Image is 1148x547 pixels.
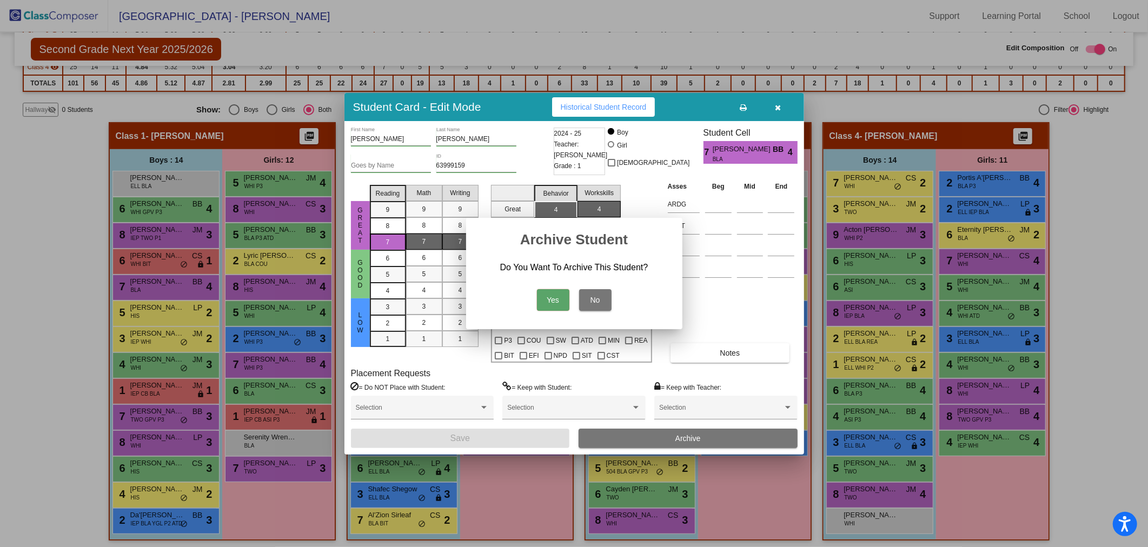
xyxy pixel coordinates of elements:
span: 4 [422,285,426,295]
span: BIT [504,349,514,362]
th: Mid [734,181,766,192]
span: 5 [422,269,426,279]
h3: Student Card - Edit Mode [353,100,481,114]
span: Teacher: [PERSON_NAME] [554,139,608,161]
span: 5 [386,270,390,279]
label: Placement Requests [351,368,431,378]
span: SIT [582,349,592,362]
span: Notes [720,349,740,357]
h2: Archive Student [479,231,669,248]
button: Yes [537,289,569,311]
span: Writing [450,188,470,198]
span: REA [634,334,648,347]
span: Math [417,188,432,198]
label: = Keep with Student: [502,382,572,392]
button: Archive [579,429,798,448]
span: 4 [554,205,558,215]
span: 5 [459,269,462,279]
span: 4 [386,286,390,296]
span: 3 [386,302,390,312]
span: 7 [459,237,462,246]
span: ATD [581,334,593,347]
button: Historical Student Record [552,97,655,117]
span: 8 [459,221,462,230]
span: EFI [529,349,539,362]
span: 2024 - 25 [554,128,582,139]
span: Historical Student Record [561,103,647,111]
span: 4 [598,204,601,214]
span: 9 [386,205,390,215]
label: = Do NOT Place with Student: [351,382,446,392]
span: COU [527,334,541,347]
div: Boy [616,128,628,137]
span: Good [355,259,365,289]
span: Low [355,311,365,334]
span: [DEMOGRAPHIC_DATA] [617,156,689,169]
span: 2 [422,318,426,328]
span: 1 [386,334,390,344]
span: 8 [386,221,390,231]
input: assessment [668,218,700,234]
th: Asses [665,181,702,192]
span: Reading [376,189,400,198]
span: Archive [675,434,701,443]
span: MIN [608,334,620,347]
button: Notes [671,343,789,363]
input: Enter ID [436,162,516,170]
span: 8 [422,221,426,230]
span: P3 [504,334,512,347]
span: 3 [422,302,426,311]
button: Save [351,429,570,448]
span: 1 [459,334,462,344]
input: assessment [668,196,700,212]
span: 6 [386,254,390,263]
span: SW [556,334,566,347]
span: Behavior [543,189,569,198]
span: 3 [459,302,462,311]
span: 6 [422,253,426,263]
input: assessment [668,261,700,277]
input: goes by name [351,162,431,170]
span: Great [355,206,365,244]
span: Save [450,433,470,443]
span: Workskills [585,188,614,198]
label: = Keep with Teacher: [654,382,721,392]
button: No [579,289,612,311]
th: Beg [702,181,734,192]
th: End [765,181,797,192]
span: 2 [386,318,390,328]
div: Girl [616,141,627,150]
span: [PERSON_NAME] [713,144,773,155]
span: BLA [713,155,765,163]
input: assessment [668,239,700,256]
span: 7 [422,237,426,246]
span: 2 [459,318,462,328]
span: 9 [422,204,426,214]
span: 1 [422,334,426,344]
span: 6 [459,253,462,263]
span: 4 [459,285,462,295]
span: CST [607,349,620,362]
span: 7 [704,146,713,159]
span: Grade : 1 [554,161,581,171]
span: BB [773,144,788,155]
span: 9 [459,204,462,214]
h3: Student Cell [704,128,798,138]
span: 4 [788,146,797,159]
span: NPD [554,349,567,362]
span: 7 [386,237,390,247]
div: Do You Want To Archive This Student? [479,257,669,278]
